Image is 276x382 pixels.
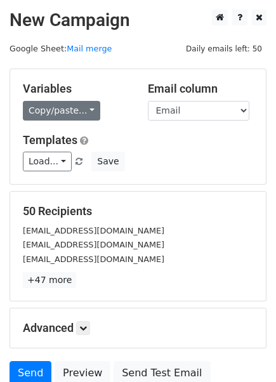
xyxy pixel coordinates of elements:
[148,82,254,96] h5: Email column
[23,240,164,249] small: [EMAIL_ADDRESS][DOMAIN_NAME]
[181,44,266,53] a: Daily emails left: 50
[67,44,112,53] a: Mail merge
[23,82,129,96] h5: Variables
[23,152,72,171] a: Load...
[181,42,266,56] span: Daily emails left: 50
[23,321,253,335] h5: Advanced
[23,272,76,288] a: +47 more
[23,204,253,218] h5: 50 Recipients
[23,226,164,235] small: [EMAIL_ADDRESS][DOMAIN_NAME]
[23,133,77,147] a: Templates
[10,44,112,53] small: Google Sheet:
[23,101,100,121] a: Copy/paste...
[213,321,276,382] iframe: Chat Widget
[23,254,164,264] small: [EMAIL_ADDRESS][DOMAIN_NAME]
[10,10,266,31] h2: New Campaign
[91,152,124,171] button: Save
